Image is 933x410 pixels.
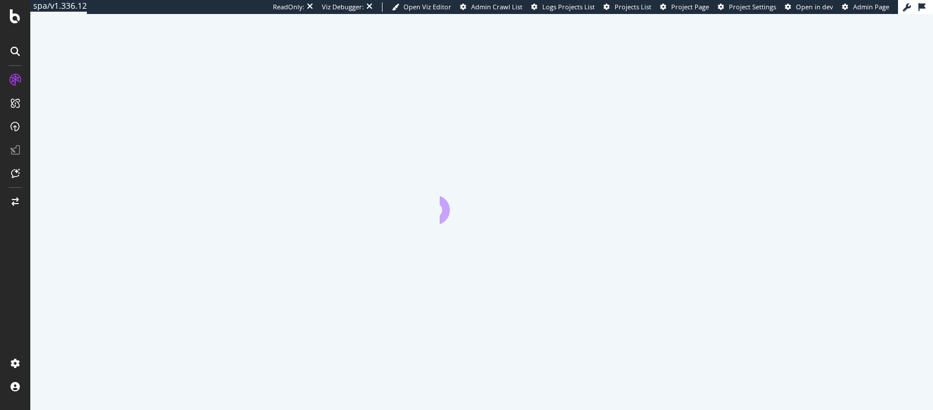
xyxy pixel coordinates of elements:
[660,2,709,12] a: Project Page
[542,2,595,11] span: Logs Projects List
[785,2,833,12] a: Open in dev
[531,2,595,12] a: Logs Projects List
[322,2,364,12] div: Viz Debugger:
[615,2,651,11] span: Projects List
[853,2,889,11] span: Admin Page
[392,2,451,12] a: Open Viz Editor
[729,2,776,11] span: Project Settings
[404,2,451,11] span: Open Viz Editor
[796,2,833,11] span: Open in dev
[842,2,889,12] a: Admin Page
[718,2,776,12] a: Project Settings
[671,2,709,11] span: Project Page
[604,2,651,12] a: Projects List
[440,182,524,224] div: animation
[460,2,522,12] a: Admin Crawl List
[471,2,522,11] span: Admin Crawl List
[273,2,304,12] div: ReadOnly:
